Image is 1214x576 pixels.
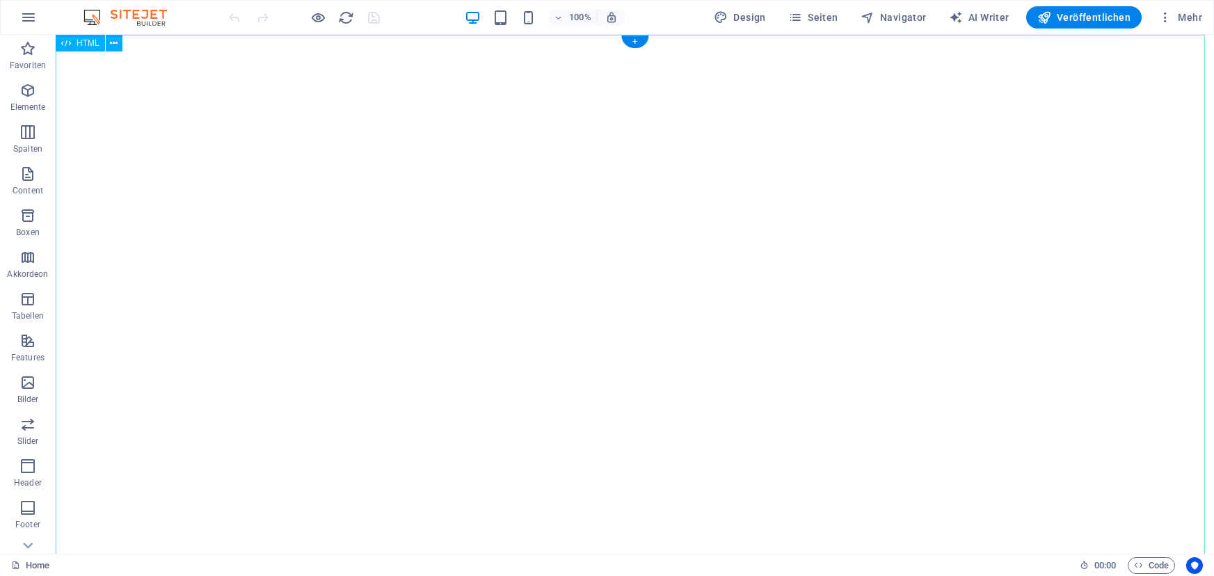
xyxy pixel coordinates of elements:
[783,6,844,29] button: Seiten
[17,435,39,447] p: Slider
[1134,557,1169,574] span: Code
[14,477,42,488] p: Header
[80,9,184,26] img: Editor Logo
[1026,6,1142,29] button: Veröffentlichen
[338,10,354,26] i: Seite neu laden
[855,6,932,29] button: Navigator
[605,11,618,24] i: Bei Größenänderung Zoomstufe automatisch an das gewählte Gerät anpassen.
[77,39,99,47] span: HTML
[15,519,40,530] p: Footer
[788,10,838,24] span: Seiten
[13,143,42,154] p: Spalten
[1186,557,1203,574] button: Usercentrics
[13,185,43,196] p: Content
[621,35,648,48] div: +
[16,227,40,238] p: Boxen
[11,557,49,574] a: Klick, um Auswahl aufzuheben. Doppelklick öffnet Seitenverwaltung
[10,102,46,113] p: Elemente
[1080,557,1117,574] h6: Session-Zeit
[1128,557,1175,574] button: Code
[1104,560,1106,570] span: :
[708,6,772,29] div: Design (Strg+Alt+Y)
[708,6,772,29] button: Design
[17,394,39,405] p: Bilder
[1094,557,1116,574] span: 00 00
[861,10,927,24] span: Navigator
[7,269,48,280] p: Akkordeon
[1037,10,1131,24] span: Veröffentlichen
[1153,6,1208,29] button: Mehr
[949,10,1009,24] span: AI Writer
[943,6,1015,29] button: AI Writer
[11,352,45,363] p: Features
[569,9,591,26] h6: 100%
[337,9,354,26] button: reload
[310,9,326,26] button: Klicke hier, um den Vorschau-Modus zu verlassen
[10,60,46,71] p: Favoriten
[1158,10,1202,24] span: Mehr
[548,9,598,26] button: 100%
[12,310,44,321] p: Tabellen
[714,10,766,24] span: Design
